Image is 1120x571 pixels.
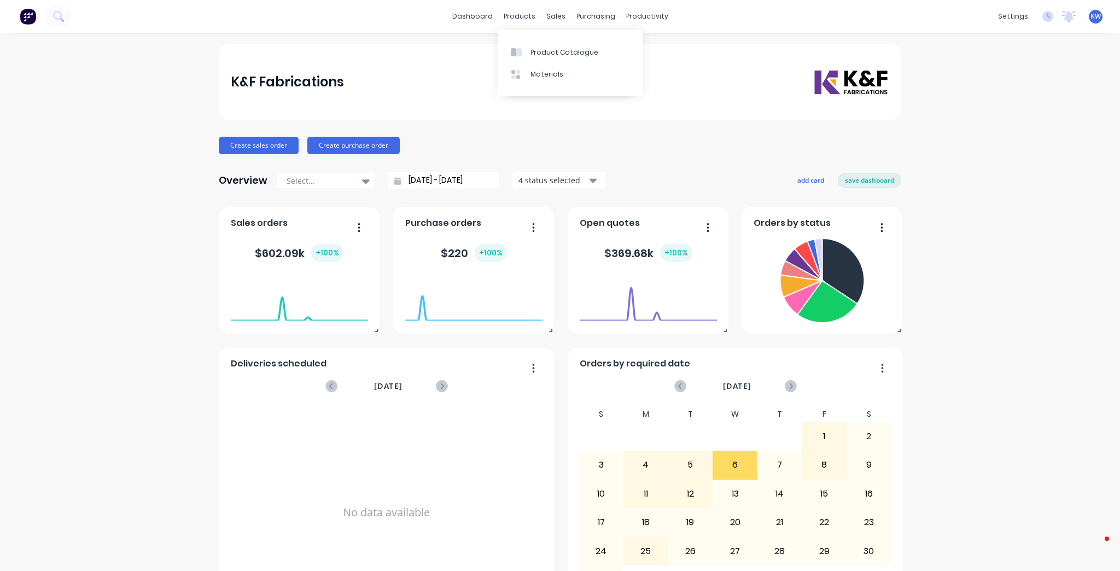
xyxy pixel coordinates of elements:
span: [DATE] [723,380,751,392]
div: Product Catalogue [530,48,598,57]
div: products [498,8,541,25]
div: 30 [847,537,891,564]
div: Materials [530,69,563,79]
div: 2 [847,423,891,450]
div: 9 [847,451,891,479]
span: Open quotes [580,217,640,230]
div: 7 [758,451,802,479]
div: $ 220 [441,244,507,262]
div: + 100 % [660,244,692,262]
div: 5 [669,451,713,479]
div: T [757,406,802,422]
span: Purchase orders [405,217,481,230]
div: 21 [758,509,802,536]
a: dashboard [447,8,498,25]
div: 4 status selected [518,174,587,186]
div: 3 [580,451,623,479]
span: Orders by status [754,217,831,230]
div: $ 602.09k [255,244,343,262]
span: Deliveries scheduled [231,357,326,370]
div: 12 [669,480,713,508]
div: 13 [713,480,757,508]
span: [DATE] [374,380,402,392]
div: 26 [669,537,713,564]
span: Orders by required date [580,357,690,370]
a: Materials [498,63,643,85]
button: Create purchase order [307,137,400,154]
div: purchasing [571,8,621,25]
img: Factory [20,8,36,25]
div: 22 [802,509,846,536]
div: S [579,406,624,422]
button: save dashboard [838,173,901,187]
div: 18 [624,509,668,536]
div: 6 [713,451,757,479]
div: 28 [758,537,802,564]
div: F [802,406,847,422]
div: 8 [802,451,846,479]
div: Overview [219,170,267,191]
img: K&F Fabrications [813,69,889,96]
div: 4 [624,451,668,479]
div: 14 [758,480,802,508]
div: M [623,406,668,422]
div: 25 [624,537,668,564]
div: 15 [802,480,846,508]
button: 4 status selected [512,172,605,189]
div: + 100 % [311,244,343,262]
div: 27 [713,537,757,564]
span: KW [1090,11,1101,21]
div: 20 [713,509,757,536]
div: 11 [624,480,668,508]
div: 10 [580,480,623,508]
div: K&F Fabrications [231,71,344,93]
button: Create sales order [219,137,299,154]
div: 23 [847,509,891,536]
a: Product Catalogue [498,41,643,63]
span: Sales orders [231,217,288,230]
div: productivity [621,8,674,25]
div: S [847,406,891,422]
div: 19 [669,509,713,536]
iframe: Intercom live chat [1083,534,1109,560]
div: 24 [580,537,623,564]
div: W [713,406,757,422]
div: 16 [847,480,891,508]
div: + 100 % [475,244,507,262]
div: 29 [802,537,846,564]
div: sales [541,8,571,25]
div: 1 [802,423,846,450]
button: add card [790,173,831,187]
div: 17 [580,509,623,536]
div: $ 369.68k [604,244,692,262]
div: T [668,406,713,422]
div: settings [993,8,1034,25]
